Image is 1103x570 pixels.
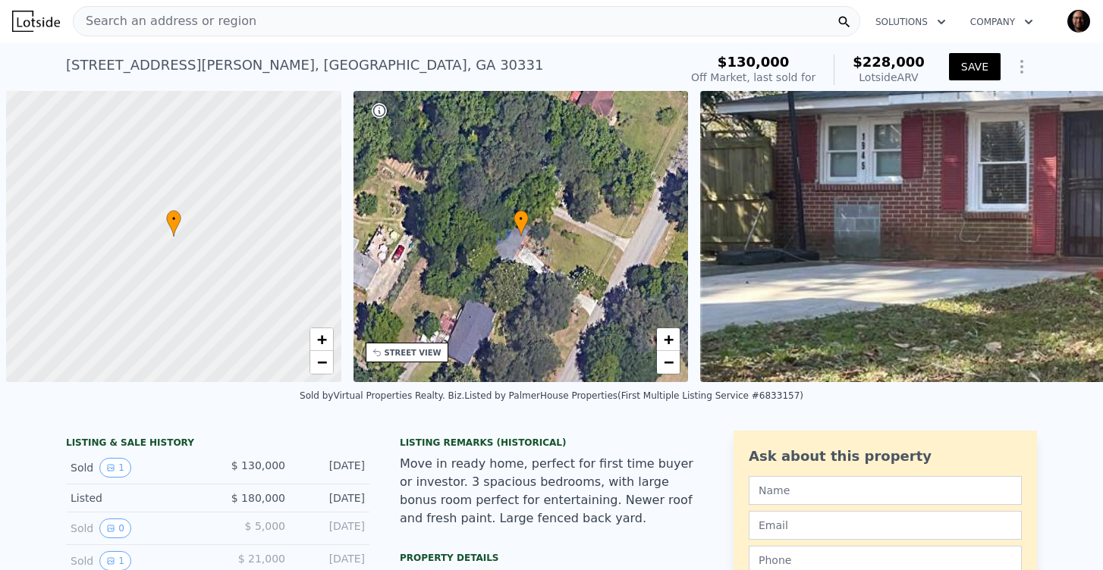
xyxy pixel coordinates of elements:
div: Listing Remarks (Historical) [400,437,703,449]
div: Property details [400,552,703,564]
div: STREET VIEW [385,347,442,359]
span: + [316,330,326,349]
img: Lotside [12,11,60,32]
span: Search an address or region [74,12,256,30]
input: Name [749,476,1022,505]
button: Show Options [1007,52,1037,82]
span: $ 21,000 [238,553,285,565]
div: Listed by PalmerHouse Properties (First Multiple Listing Service #6833157) [464,390,803,401]
a: Zoom out [657,351,680,374]
a: Zoom out [310,351,333,374]
span: + [664,330,674,349]
div: Sold [71,518,206,538]
span: − [664,352,674,371]
div: LISTING & SALE HISTORY [66,437,369,452]
span: $228,000 [853,54,925,70]
span: $ 180,000 [231,492,285,504]
button: View historical data [99,518,131,538]
button: Company [958,8,1045,36]
a: Zoom in [310,328,333,351]
div: Sold [71,458,206,478]
span: • [514,212,529,226]
div: Off Market, last sold for [691,70,815,85]
span: $130,000 [718,54,790,70]
div: [DATE] [297,458,365,478]
span: $ 130,000 [231,459,285,471]
div: Move in ready home, perfect for first time buyer or investor. 3 spacious bedrooms, with large bon... [400,455,703,528]
div: [STREET_ADDRESS][PERSON_NAME] , [GEOGRAPHIC_DATA] , GA 30331 [66,55,543,76]
div: Lotside ARV [853,70,925,85]
span: $ 5,000 [245,520,285,532]
div: • [514,210,529,236]
div: Sold by Virtual Properties Realty. Biz . [300,390,464,401]
input: Email [749,511,1022,540]
div: Ask about this property [749,446,1022,467]
a: Zoom in [657,328,680,351]
div: • [166,210,181,236]
div: Listed [71,490,206,506]
button: SAVE [949,53,1001,80]
span: − [316,352,326,371]
button: Solutions [863,8,958,36]
button: View historical data [99,458,131,478]
div: [DATE] [297,518,365,538]
img: avatar [1067,9,1091,33]
div: [DATE] [297,490,365,506]
span: • [166,212,181,226]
